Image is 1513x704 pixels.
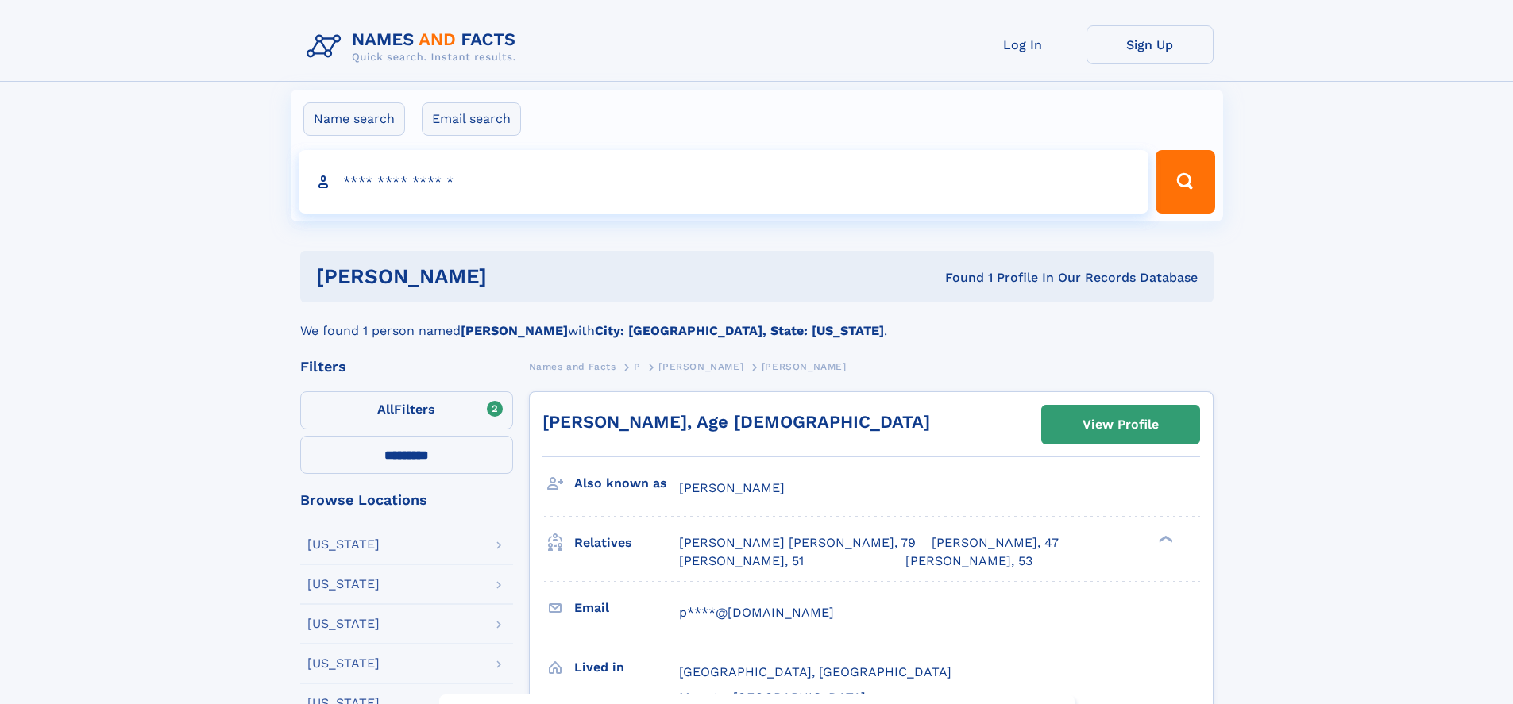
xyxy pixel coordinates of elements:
h3: Lived in [574,654,679,681]
a: Sign Up [1087,25,1214,64]
label: Email search [422,102,521,136]
a: View Profile [1042,406,1199,444]
span: P [634,361,641,372]
a: [PERSON_NAME], 53 [905,552,1032,570]
a: [PERSON_NAME], 47 [932,534,1059,552]
div: [US_STATE] [307,538,380,551]
span: [PERSON_NAME] [658,361,743,372]
img: Logo Names and Facts [300,25,529,68]
a: [PERSON_NAME], 51 [679,552,804,570]
div: View Profile [1083,406,1159,443]
span: [PERSON_NAME] [679,480,785,495]
div: [US_STATE] [307,617,380,630]
h1: [PERSON_NAME] [316,267,716,287]
span: [PERSON_NAME] [762,361,847,372]
a: Log In [959,25,1087,64]
div: [US_STATE] [307,578,380,591]
a: [PERSON_NAME] [PERSON_NAME], 79 [679,534,916,552]
div: ❯ [1155,534,1174,544]
label: Filters [300,391,513,429]
a: P [634,356,641,376]
a: [PERSON_NAME] [658,356,743,376]
button: Search Button [1156,150,1214,214]
div: Browse Locations [300,493,513,507]
div: Filters [300,360,513,374]
h3: Email [574,594,679,621]
b: [PERSON_NAME] [461,323,568,338]
input: search input [299,150,1149,214]
h3: Also known as [574,470,679,497]
a: [PERSON_NAME], Age [DEMOGRAPHIC_DATA] [542,412,930,432]
span: [GEOGRAPHIC_DATA], [GEOGRAPHIC_DATA] [679,664,951,679]
span: All [377,402,394,417]
h3: Relatives [574,529,679,556]
a: Names and Facts [529,356,616,376]
div: Found 1 Profile In Our Records Database [716,269,1198,287]
label: Name search [303,102,405,136]
div: We found 1 person named with . [300,302,1214,340]
div: [US_STATE] [307,657,380,670]
b: City: [GEOGRAPHIC_DATA], State: [US_STATE] [595,323,884,338]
